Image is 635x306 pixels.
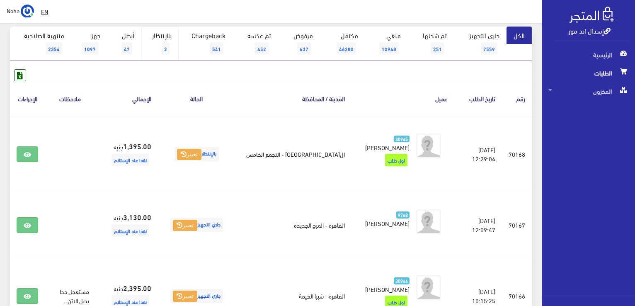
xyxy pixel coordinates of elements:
a: مرفوض637 [278,27,320,61]
a: المخزون [542,82,635,100]
a: الرئيسية [542,46,635,64]
button: تغيير [173,291,197,302]
span: 452 [255,42,269,55]
a: 30944 [PERSON_NAME] [365,275,410,294]
td: جنيه [96,116,158,192]
span: 9768 [396,211,410,219]
td: 70168 [502,116,532,192]
th: تاريخ الطلب [454,81,502,116]
th: الإجراءات [10,81,45,116]
a: ... Noha [7,4,34,17]
th: المدينة / المحافظة [235,81,352,116]
span: بالإنتظار [175,147,219,161]
th: عميل [351,81,454,116]
span: Noha [7,5,19,16]
span: 541 [210,42,223,55]
a: مكتمل46280 [320,27,365,61]
span: المخزون [548,82,628,100]
span: جاري التجهيز [170,289,223,304]
span: 2 [162,42,170,55]
span: 251 [431,42,444,55]
span: الطلبات [548,64,628,82]
span: جاري التجهيز [170,218,223,232]
a: الكل [507,27,532,44]
u: EN [41,6,48,17]
span: نقدا عند الإستلام [111,153,149,166]
span: 30944 [394,277,410,284]
a: بالإنتظار2 [141,27,179,61]
th: ملاحظات [45,81,95,116]
span: الرئيسية [548,46,628,64]
img: avatar.png [416,134,441,158]
td: جنيه [96,192,158,258]
span: 637 [297,42,311,55]
strong: 2,395.00 [123,282,151,293]
th: الحالة [158,81,235,116]
th: رقم [502,81,532,116]
img: . [570,7,614,23]
a: تم عكسه452 [233,27,278,61]
span: 10948 [379,42,399,55]
td: ال[GEOGRAPHIC_DATA] - التجمع الخامس [235,116,352,192]
span: 46280 [337,42,356,55]
span: 2354 [46,42,62,55]
td: 70167 [502,192,532,258]
button: تغيير [177,149,201,160]
td: القاهرة - المرج الجديدة [235,192,352,258]
span: 47 [121,42,132,55]
button: تغيير [173,220,197,231]
span: [PERSON_NAME] [365,283,410,295]
a: تم شحنها251 [408,27,453,61]
span: [PERSON_NAME] [365,141,410,153]
a: ملغي10948 [365,27,408,61]
a: الطلبات [542,64,635,82]
a: جاري التجهيز7559 [453,27,507,61]
strong: 1,395.00 [123,141,151,151]
span: اول طلب [385,154,407,166]
strong: 3,130.00 [123,211,151,222]
span: 7559 [481,42,497,55]
span: 30945 [394,136,410,143]
a: منتهية الصلاحية2354 [10,27,71,61]
span: نقدا عند الإستلام [111,224,149,237]
a: Chargeback541 [179,27,233,61]
img: ... [21,5,34,18]
img: avatar.png [416,275,441,300]
a: إسدال اند مور [569,24,611,36]
td: [DATE] 12:09:47 [454,192,502,258]
span: [PERSON_NAME] [365,217,410,229]
td: [DATE] 12:29:04 [454,116,502,192]
a: 9768 [PERSON_NAME] [365,209,410,228]
img: avatar.png [416,209,441,234]
a: أبطل47 [107,27,141,61]
a: جهز1097 [71,27,107,61]
th: اﻹجمالي [96,81,158,116]
a: 30945 [PERSON_NAME] [365,134,410,152]
span: 1097 [82,42,98,55]
a: EN [38,4,51,19]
